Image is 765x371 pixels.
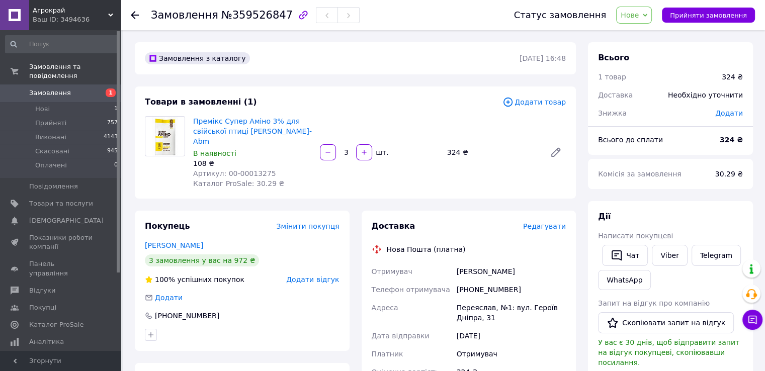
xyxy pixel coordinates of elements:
[520,54,566,62] time: [DATE] 16:48
[35,105,50,114] span: Нові
[154,311,220,321] div: [PHONE_NUMBER]
[29,199,93,208] span: Товари та послуги
[193,117,312,145] a: Премікс Супер Аміно 3% для свійської птиці [PERSON_NAME]-Abm
[598,232,673,240] span: Написати покупцеві
[598,338,739,366] span: У вас є 30 днів, щоб відправити запит на відгук покупцеві, скопіювавши посилання.
[502,97,566,108] span: Додати товар
[715,170,743,178] span: 30.29 ₴
[35,133,66,142] span: Виконані
[107,147,118,156] span: 945
[145,221,190,231] span: Покупець
[29,182,78,191] span: Повідомлення
[455,262,568,281] div: [PERSON_NAME]
[35,147,69,156] span: Скасовані
[722,72,743,82] div: 324 ₴
[514,10,607,20] div: Статус замовлення
[372,304,398,312] span: Адреса
[372,221,415,231] span: Доставка
[602,245,648,266] button: Чат
[114,161,118,170] span: 0
[29,303,56,312] span: Покупці
[29,259,93,277] span: Панель управління
[598,136,663,144] span: Всього до сплати
[546,142,566,162] a: Редагувати
[145,274,244,285] div: успішних покупок
[193,179,284,188] span: Каталог ProSale: 30.29 ₴
[277,222,339,230] span: Змінити покупця
[35,119,66,128] span: Прийняті
[33,6,108,15] span: Агрокрай
[372,286,450,294] span: Телефон отримувача
[384,244,468,254] div: Нова Пошта (платна)
[662,8,755,23] button: Прийняти замовлення
[523,222,566,230] span: Редагувати
[114,105,118,114] span: 1
[29,337,64,346] span: Аналітика
[33,15,121,24] div: Ваш ID: 3494636
[372,350,403,358] span: Платник
[5,35,119,53] input: Пошук
[455,345,568,363] div: Отримувач
[598,53,629,62] span: Всього
[621,11,639,19] span: Нове
[145,97,257,107] span: Товари в замовленні (1)
[455,299,568,327] div: Переяслав, №1: вул. Героїв Дніпра, 31
[598,91,633,99] span: Доставка
[145,52,250,64] div: Замовлення з каталогу
[155,294,183,302] span: Додати
[286,275,339,284] span: Додати відгук
[107,119,118,128] span: 757
[131,10,139,20] div: Повернутися назад
[715,109,743,117] span: Додати
[372,267,412,275] span: Отримувач
[29,320,83,329] span: Каталог ProSale
[106,88,116,97] span: 1
[598,109,627,117] span: Знижка
[670,12,747,19] span: Прийняти замовлення
[372,332,430,340] span: Дата відправки
[193,158,312,168] div: 108 ₴
[652,245,687,266] a: Viber
[29,216,104,225] span: [DEMOGRAPHIC_DATA]
[662,84,749,106] div: Необхідно уточнити
[145,241,203,249] a: [PERSON_NAME]
[373,147,389,157] div: шт.
[692,245,741,266] a: Telegram
[145,254,259,266] div: 3 замовлення у вас на 972 ₴
[455,327,568,345] div: [DATE]
[155,275,175,284] span: 100%
[720,136,743,144] b: 324 ₴
[598,270,651,290] a: WhatsApp
[598,212,611,221] span: Дії
[29,286,55,295] span: Відгуки
[193,149,236,157] span: В наявності
[742,310,762,330] button: Чат з покупцем
[193,169,276,177] span: Артикул: 00-00013275
[598,299,710,307] span: Запит на відгук про компанію
[598,73,626,81] span: 1 товар
[35,161,67,170] span: Оплачені
[151,9,218,21] span: Замовлення
[29,88,71,98] span: Замовлення
[221,9,293,21] span: №359526847
[29,62,121,80] span: Замовлення та повідомлення
[29,233,93,251] span: Показники роботи компанії
[443,145,542,159] div: 324 ₴
[598,312,734,333] button: Скопіювати запит на відгук
[598,170,682,178] span: Комісія за замовлення
[104,133,118,142] span: 4143
[455,281,568,299] div: [PHONE_NUMBER]
[152,117,178,156] img: Премікс Супер Аміно 3% для свійської птиці TOIVO-Abm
